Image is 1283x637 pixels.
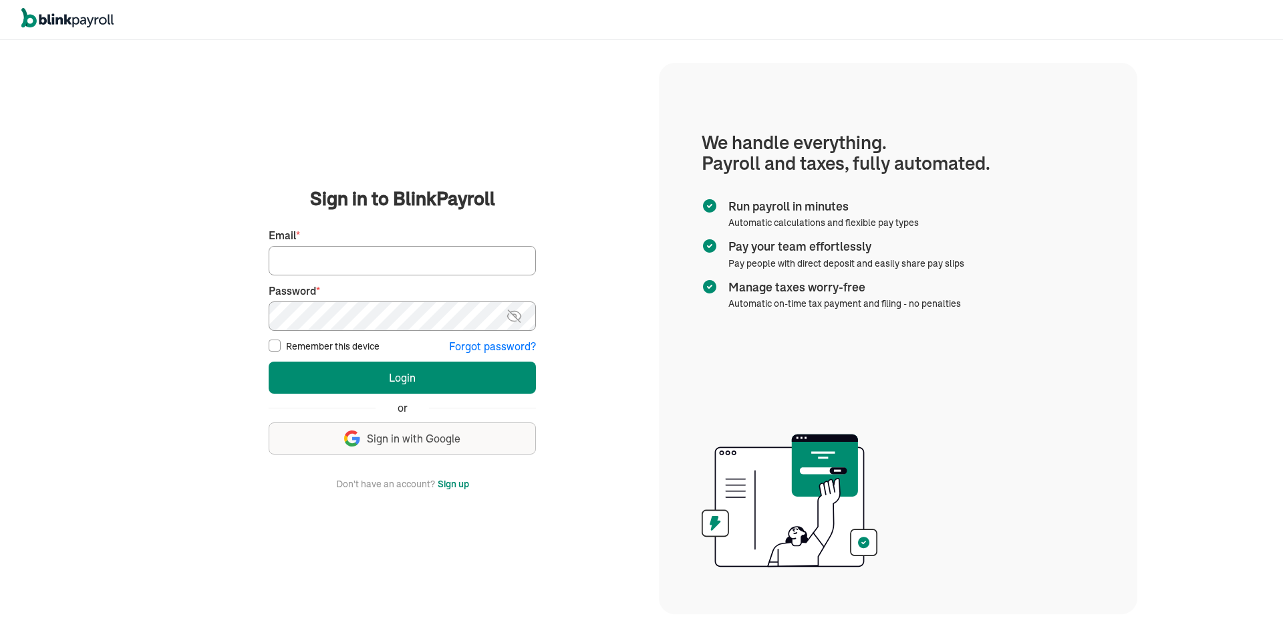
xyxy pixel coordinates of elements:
span: Run payroll in minutes [728,198,913,215]
img: checkmark [702,279,718,295]
span: Sign in to BlinkPayroll [310,185,495,212]
span: or [398,400,408,416]
img: eye [506,308,523,324]
h1: We handle everything. Payroll and taxes, fully automated. [702,132,1095,174]
img: checkmark [702,238,718,254]
span: Manage taxes worry-free [728,279,956,296]
span: Pay people with direct deposit and easily share pay slips [728,257,964,269]
span: Pay your team effortlessly [728,238,959,255]
button: Forgot password? [449,339,536,354]
label: Password [269,283,536,299]
span: Don't have an account? [336,476,435,492]
img: checkmark [702,198,718,214]
img: google [344,430,360,447]
span: Automatic on-time tax payment and filing - no penalties [728,297,961,309]
button: Sign up [438,476,469,492]
input: Your email address [269,246,536,275]
span: Sign in with Google [367,431,460,447]
label: Remember this device [286,340,380,353]
span: Automatic calculations and flexible pay types [728,217,919,229]
img: logo [21,8,114,28]
button: Login [269,362,536,394]
img: illustration [702,430,877,571]
button: Sign in with Google [269,422,536,455]
label: Email [269,228,536,243]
